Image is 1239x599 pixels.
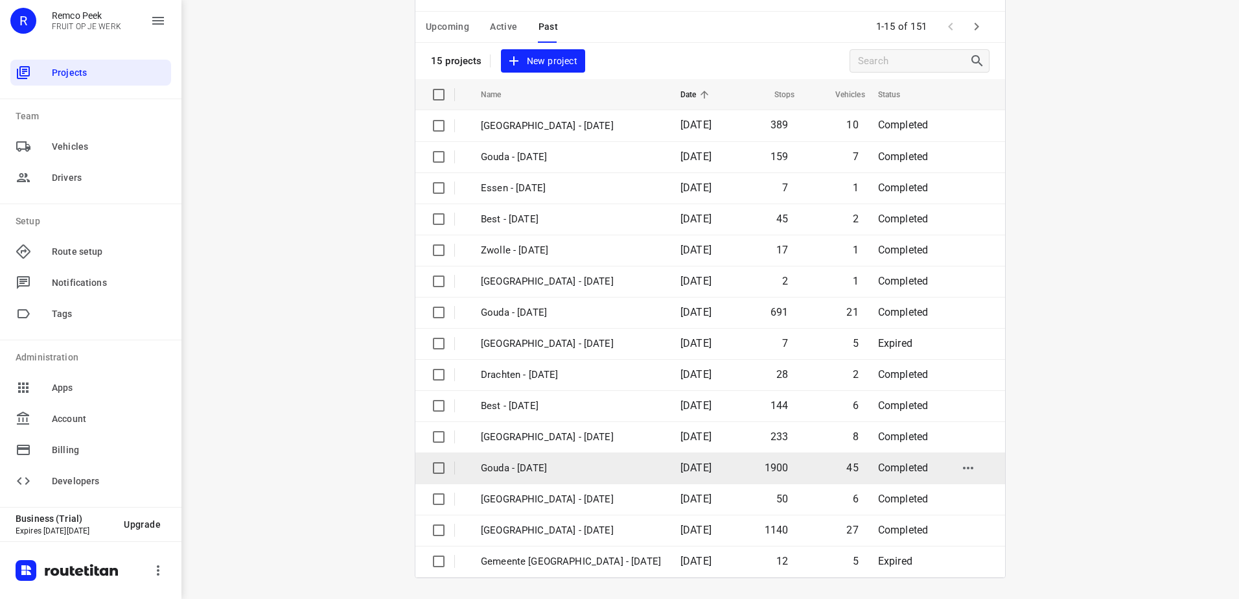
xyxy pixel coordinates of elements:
span: [DATE] [680,244,712,256]
span: New project [509,53,577,69]
span: [DATE] [680,275,712,287]
p: Best - Friday [481,212,661,227]
span: 6 [853,493,859,505]
p: Gouda - Thursday [481,305,661,320]
span: 233 [770,430,789,443]
span: [DATE] [680,462,712,474]
span: 2 [853,213,859,225]
span: Completed [878,368,929,381]
p: Drachten - Thursday [481,368,661,382]
span: [DATE] [680,213,712,225]
p: Best - Thursday [481,399,661,414]
span: Name [481,87,518,102]
span: Vehicles [52,140,166,154]
span: Account [52,412,166,426]
span: 7 [782,182,788,194]
div: Tags [10,301,171,327]
span: [DATE] [680,119,712,131]
p: Zwolle - Friday [481,243,661,258]
div: Apps [10,375,171,401]
span: 6 [853,399,859,412]
span: 691 [770,306,789,318]
span: [DATE] [680,182,712,194]
span: [DATE] [680,337,712,349]
p: Essen - Friday [481,181,661,196]
p: Team [16,110,171,123]
span: Completed [878,275,929,287]
p: Administration [16,351,171,364]
div: Search [969,53,989,69]
p: Expires [DATE][DATE] [16,526,113,535]
span: Completed [878,493,929,505]
span: 50 [776,493,788,505]
span: Completed [878,119,929,131]
span: Billing [52,443,166,457]
div: R [10,8,36,34]
span: 12 [776,555,788,567]
span: Completed [878,462,929,474]
p: Gemeente Rotterdam - Wednesday [481,554,661,569]
span: 1900 [765,462,789,474]
span: [DATE] [680,150,712,163]
span: Next Page [964,14,990,40]
div: Drivers [10,165,171,191]
span: 7 [853,150,859,163]
span: 2 [782,275,788,287]
span: 5 [853,555,859,567]
span: Expired [878,337,912,349]
span: Past [538,19,559,35]
span: Developers [52,475,166,488]
span: 1140 [765,524,789,536]
span: Upgrade [124,519,161,530]
span: Completed [878,150,929,163]
span: Completed [878,306,929,318]
span: 1-15 of 151 [871,13,933,41]
span: [DATE] [680,493,712,505]
p: Business (Trial) [16,513,113,524]
span: 27 [846,524,858,536]
div: Developers [10,468,171,494]
span: 21 [846,306,858,318]
div: Account [10,406,171,432]
span: Completed [878,524,929,536]
p: Antwerpen - Thursday [481,274,661,289]
span: 1 [853,182,859,194]
div: Notifications [10,270,171,296]
span: 8 [853,430,859,443]
span: Completed [878,399,929,412]
span: Completed [878,182,929,194]
span: Upcoming [426,19,469,35]
p: Antwerpen - Monday [481,119,661,134]
span: 2 [853,368,859,381]
p: Setup [16,215,171,228]
span: [DATE] [680,430,712,443]
span: [DATE] [680,524,712,536]
span: 45 [776,213,788,225]
span: Date [680,87,713,102]
input: Search projects [858,51,969,71]
div: Projects [10,60,171,86]
span: 45 [846,462,858,474]
div: Billing [10,437,171,463]
span: Tags [52,307,166,321]
span: 389 [770,119,789,131]
button: Upgrade [113,513,171,536]
div: Vehicles [10,134,171,159]
span: 5 [853,337,859,349]
span: Completed [878,244,929,256]
p: Zwolle - Wednesday [481,523,661,538]
span: Completed [878,430,929,443]
span: 1 [853,244,859,256]
p: Antwerpen - Wednesday [481,492,661,507]
span: [DATE] [680,399,712,412]
span: Status [878,87,918,102]
p: 15 projects [431,55,482,67]
p: Remco Peek [52,10,121,21]
span: 28 [776,368,788,381]
span: [DATE] [680,306,712,318]
span: Completed [878,213,929,225]
p: FRUIT OP JE WERK [52,22,121,31]
span: Active [490,19,517,35]
p: [GEOGRAPHIC_DATA] - [DATE] [481,430,661,445]
span: 1 [853,275,859,287]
